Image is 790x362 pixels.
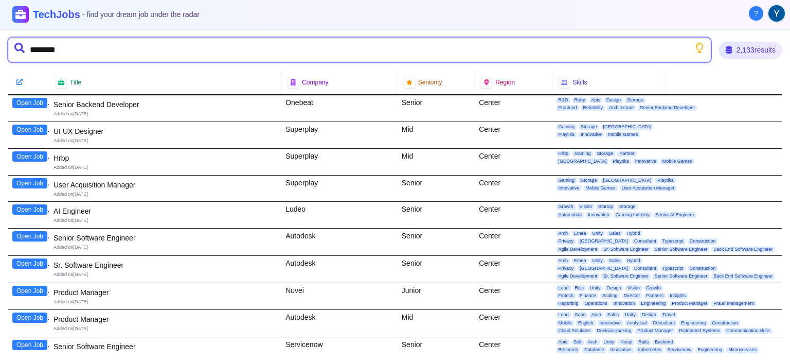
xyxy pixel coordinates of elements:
[639,301,668,306] span: Engineering
[495,78,515,87] span: Region
[589,97,603,103] span: Apis
[572,258,588,264] span: Emea
[653,247,710,252] span: Senior Software Engineer
[398,256,475,283] div: Senior
[398,122,475,148] div: Mid
[12,340,47,350] button: Open Job
[70,78,81,87] span: Title
[475,95,552,122] div: Center
[579,178,599,183] span: Storage
[578,238,630,244] span: [GEOGRAPHIC_DATA]
[620,185,677,191] span: User Acquisition Manager
[82,10,200,19] span: - find your dream job under the radar
[611,159,631,164] span: Playtika
[53,341,277,352] div: Senior Software Engineer
[556,231,570,236] span: Arch
[670,301,709,306] span: Product Manager
[605,285,623,291] span: Design
[556,347,581,353] span: Research
[556,247,600,252] span: Agile Development
[281,283,398,310] div: Nuvei
[749,6,763,21] button: About Techjobs
[572,151,593,157] span: Gaming
[53,164,277,171] div: Added on [DATE]
[281,95,398,122] div: Onebeat
[573,285,586,291] span: Risk
[53,206,277,216] div: AI Engineer
[605,312,621,318] span: Sales
[53,353,277,359] div: Added on [DATE]
[572,97,587,103] span: Ruby
[618,339,634,345] span: Nosql
[655,178,676,183] span: Playtika
[586,339,600,345] span: Arch
[578,293,598,299] span: Finance
[572,231,588,236] span: Emea
[398,229,475,255] div: Senior
[53,217,277,224] div: Added on [DATE]
[622,293,642,299] span: Director
[601,273,651,279] span: Sr. Software Engineer
[475,256,552,283] div: Center
[606,132,640,137] span: Mobile Games
[579,124,599,130] span: Storage
[719,42,782,58] div: 2,133 results
[475,122,552,148] div: Center
[53,244,277,251] div: Added on [DATE]
[660,312,677,318] span: Travel
[581,105,605,111] span: Reliability
[53,137,277,144] div: Added on [DATE]
[660,238,686,244] span: Typescript
[711,301,756,306] span: Fraud Management
[595,151,616,157] span: Storage
[556,266,576,271] span: Privacy
[636,339,651,345] span: Rails
[556,285,571,291] span: Lead
[556,320,574,326] span: Mobile
[653,339,675,345] span: Backend
[281,256,398,283] div: Autodesk
[600,293,620,299] span: Scaling
[281,176,398,202] div: Superplay
[33,7,200,22] h1: TechJobs
[53,233,277,243] div: Senior Software Engineer
[754,8,758,19] span: ?
[53,260,277,270] div: Sr. Software Engineer
[625,285,642,291] span: Vision
[601,247,651,252] span: Sr. Software Engineer
[398,202,475,228] div: Senior
[556,273,600,279] span: Agile Development
[556,312,571,318] span: Lead
[475,283,552,310] div: Center
[12,204,47,215] button: Open Job
[556,105,579,111] span: Frontend
[644,285,663,291] span: Growth
[604,97,623,103] span: Design
[638,105,697,111] span: Senior Backend Developer
[398,176,475,202] div: Senior
[398,283,475,310] div: Junior
[617,151,637,157] span: Partner
[12,178,47,188] button: Open Job
[302,78,328,87] span: Company
[688,266,718,271] span: Construction
[644,293,666,299] span: Partners
[556,124,577,130] span: Gaming
[556,339,570,345] span: Apis
[660,266,686,271] span: Typescript
[475,149,552,175] div: Center
[625,258,642,264] span: Hybrid
[53,314,277,324] div: Product Manager
[556,293,576,299] span: Fintech
[602,339,617,345] span: Unity
[53,287,277,298] div: Product Manager
[475,229,552,255] div: Center
[12,125,47,135] button: Open Job
[556,132,577,137] span: Playtika
[53,126,277,136] div: UI UX Designer
[625,231,642,236] span: Hybrid
[710,320,740,326] span: Construction
[578,266,630,271] span: [GEOGRAPHIC_DATA]
[281,149,398,175] div: Superplay
[679,320,708,326] span: Engineering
